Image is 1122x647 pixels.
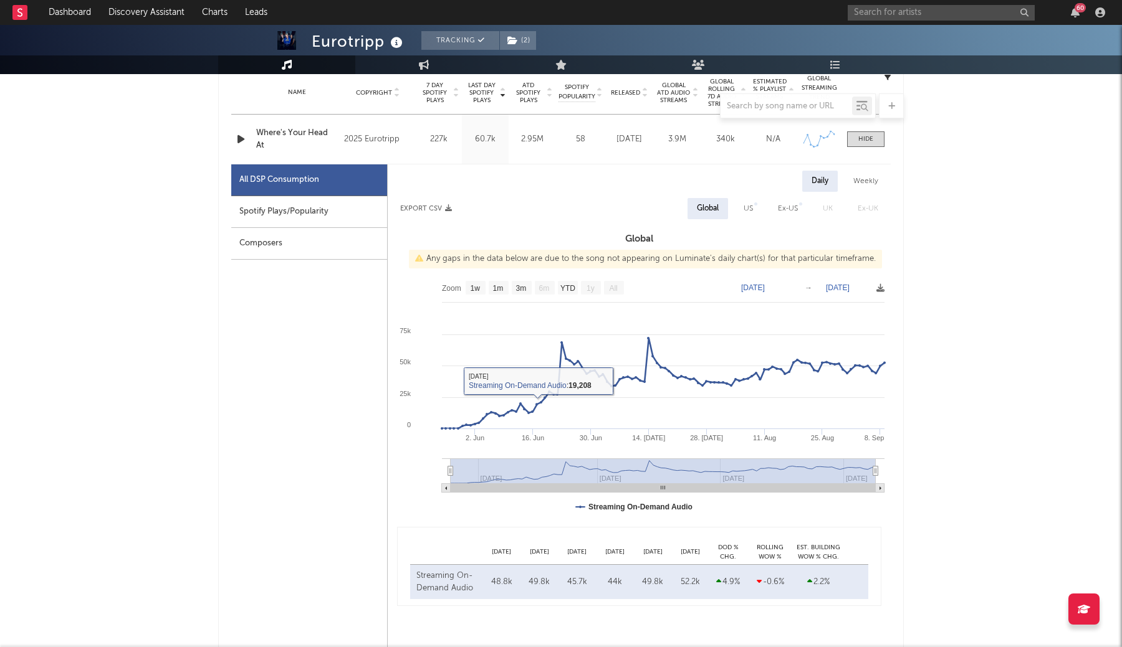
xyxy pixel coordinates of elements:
div: 60 [1075,3,1086,12]
text: 1m [493,284,504,293]
input: Search by song name or URL [721,102,852,111]
div: 44k [599,576,631,588]
span: Copyright [356,89,392,97]
div: 60.7k [465,133,506,146]
text: 3m [516,284,527,293]
h3: Global [388,232,891,247]
text: 14. [DATE] [632,434,665,442]
div: Global Streaming Trend (Last 60D) [800,74,838,111]
div: [DATE] [608,133,650,146]
text: 6m [539,284,550,293]
div: All DSP Consumption [239,172,319,187]
div: Composers [231,228,387,260]
div: [DATE] [482,547,520,557]
div: Global [697,201,719,216]
div: Spotify Plays/Popularity [231,196,387,228]
span: Global ATD Audio Streams [656,82,691,104]
text: 1y [587,284,595,293]
span: ( 2 ) [499,31,537,50]
div: DoD % Chg. [709,543,747,561]
div: N/A [752,133,794,146]
text: 16. Jun [522,434,544,442]
div: Name [256,88,338,97]
text: 11. Aug [753,434,776,442]
span: 7 Day Spotify Plays [418,82,451,104]
text: 8. Sep [865,434,885,442]
text: 25. Aug [811,434,834,442]
div: 58 [559,133,602,146]
text: 50k [400,358,411,366]
span: Last Day Spotify Plays [465,82,498,104]
div: Rolling WoW % Chg. [747,543,794,561]
div: [DATE] [634,547,672,557]
text: All [609,284,617,293]
a: Where's Your Head At [256,127,338,151]
div: [DATE] [559,547,597,557]
text: 2. Jun [466,434,484,442]
text: [DATE] [826,283,850,292]
button: 60 [1071,7,1080,17]
div: 2.95M [512,133,552,146]
div: Est. Building WoW % Chg. [794,543,843,561]
div: 48.8k [486,576,517,588]
div: 2025 Eurotripp [344,132,412,147]
div: 227k [418,133,459,146]
div: 52.2k [674,576,706,588]
div: Any gaps in the data below are due to the song not appearing on Luminate's daily chart(s) for tha... [409,250,882,268]
div: 4.9 % [712,576,744,588]
text: 25k [400,390,411,397]
button: Tracking [421,31,499,50]
text: [DATE] [741,283,765,292]
div: All DSP Consumption [231,164,387,196]
text: Zoom [442,284,461,293]
div: [DATE] [596,547,634,557]
button: (2) [500,31,536,50]
div: 49.8k [637,576,669,588]
text: 1w [471,284,481,293]
div: Streaming On-Demand Audio [416,570,479,594]
div: Ex-US [778,201,798,216]
text: YTD [560,284,575,293]
div: 49.8k [524,576,555,588]
div: US [744,201,753,216]
div: 3.9M [656,133,698,146]
input: Search for artists [848,5,1035,21]
div: [DATE] [671,547,709,557]
button: Export CSV [400,205,452,212]
div: 45.7k [562,576,593,588]
text: 30. Jun [580,434,602,442]
div: Daily [802,171,838,192]
span: Estimated % Playlist Streams Last Day [752,78,787,108]
text: 28. [DATE] [690,434,723,442]
span: Spotify Popularity [559,83,595,102]
span: Global Rolling 7D Audio Streams [704,78,739,108]
text: → [805,283,812,292]
span: Released [611,89,640,97]
div: -0.6 % [750,576,790,588]
text: Streaming On-Demand Audio [588,503,693,511]
text: 75k [400,327,411,334]
div: Eurotripp [312,31,406,52]
div: [DATE] [520,547,559,557]
div: 2.2 % [797,576,840,588]
text: 0 [407,421,411,428]
span: ATD Spotify Plays [512,82,545,104]
div: Weekly [844,171,888,192]
div: 340k [704,133,746,146]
